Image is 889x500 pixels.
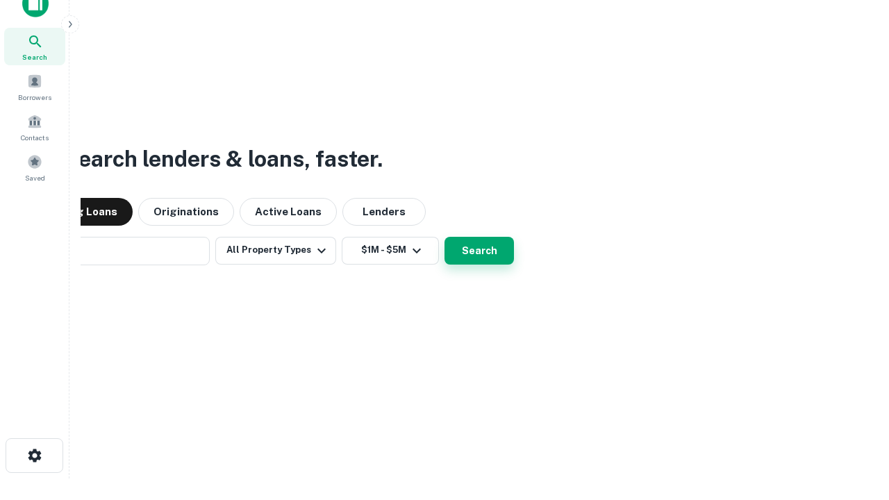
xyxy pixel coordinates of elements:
[4,149,65,186] a: Saved
[4,28,65,65] a: Search
[342,198,426,226] button: Lenders
[820,344,889,411] iframe: Chat Widget
[18,92,51,103] span: Borrowers
[63,142,383,176] h3: Search lenders & loans, faster.
[240,198,337,226] button: Active Loans
[25,172,45,183] span: Saved
[4,68,65,106] a: Borrowers
[22,51,47,62] span: Search
[21,132,49,143] span: Contacts
[138,198,234,226] button: Originations
[342,237,439,265] button: $1M - $5M
[4,108,65,146] a: Contacts
[444,237,514,265] button: Search
[215,237,336,265] button: All Property Types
